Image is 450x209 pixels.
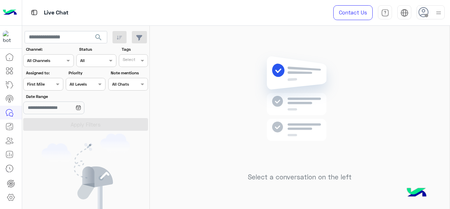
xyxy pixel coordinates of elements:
[26,46,73,53] label: Channel:
[79,46,115,53] label: Status
[248,173,352,181] h5: Select a conversation on the left
[94,33,103,42] span: search
[23,118,148,131] button: Apply Filters
[122,46,147,53] label: Tags
[3,5,17,20] img: Logo
[378,5,392,20] a: tab
[434,8,443,17] img: profile
[122,56,135,64] div: Select
[381,9,389,17] img: tab
[249,51,351,168] img: no messages
[26,93,105,100] label: Date Range
[90,31,107,46] button: search
[404,181,429,205] img: hulul-logo.png
[3,31,15,43] img: 317874714732967
[333,5,373,20] a: Contact Us
[44,8,69,18] p: Live Chat
[111,70,147,76] label: Note mentions
[30,8,39,17] img: tab
[69,70,105,76] label: Priority
[26,70,62,76] label: Assigned to:
[400,9,409,17] img: tab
